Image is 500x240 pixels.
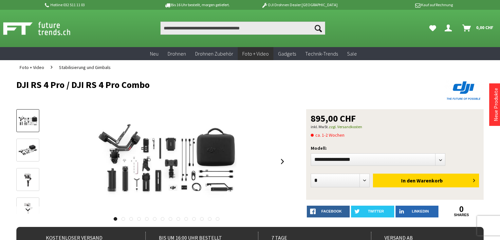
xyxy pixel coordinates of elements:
[168,50,186,57] span: Drohnen
[351,206,394,217] a: twitter
[305,50,338,57] span: Technik-Trends
[195,50,233,57] span: Drohnen Zubehör
[3,20,85,37] img: Shop Futuretrends - zur Startseite wechseln
[44,1,146,9] p: Hotline 032 511 11 03
[401,177,416,184] span: In den
[163,47,191,60] a: Drohnen
[426,22,439,35] a: Meine Favoriten
[311,144,479,152] p: Modell:
[273,47,301,60] a: Gadgets
[278,50,296,57] span: Gadgets
[396,206,439,217] a: LinkedIn
[248,1,350,9] p: DJI Drohnen Dealer [GEOGRAPHIC_DATA]
[476,22,493,33] span: 0,00 CHF
[20,64,44,70] span: Foto + Video
[97,109,237,214] img: DJI RS 4 Pro / DJI RS 4 Pro Combo
[492,88,499,121] a: Neue Produkte
[242,50,269,57] span: Foto + Video
[307,206,350,217] a: facebook
[347,50,357,57] span: Sale
[311,114,356,123] span: 895,00 CHF
[16,80,390,90] h1: DJI RS 4 Pro / DJI RS 4 Pro Combo
[417,177,443,184] span: Warenkorb
[150,50,158,57] span: Neu
[343,47,361,60] a: Sale
[311,131,344,139] span: ca. 1-2 Wochen
[16,60,47,75] a: Foto + Video
[146,1,248,9] p: Bis 16 Uhr bestellt, morgen geliefert.
[329,124,362,129] a: zzgl. Versandkosten
[191,47,238,60] a: Drohnen Zubehör
[311,22,325,35] button: Suchen
[321,209,342,213] span: facebook
[145,47,163,60] a: Neu
[56,60,114,75] a: Stabilisierung und Gimbals
[373,174,479,187] button: In den Warenkorb
[59,64,111,70] span: Stabilisierung und Gimbals
[368,209,384,213] span: twitter
[460,22,497,35] a: Warenkorb
[160,22,325,35] input: Produkt, Marke, Kategorie, EAN, Artikelnummer…
[18,114,37,128] img: Vorschau: DJI RS 4 Pro / DJI RS 4 Pro Combo
[301,47,343,60] a: Technik-Trends
[442,22,457,35] a: Dein Konto
[311,123,479,131] p: inkl. MwSt.
[351,1,453,9] p: Kauf auf Rechnung
[440,213,483,217] a: shares
[444,80,484,101] img: DJI
[238,47,273,60] a: Foto + Video
[412,209,429,213] span: LinkedIn
[440,206,483,213] a: 0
